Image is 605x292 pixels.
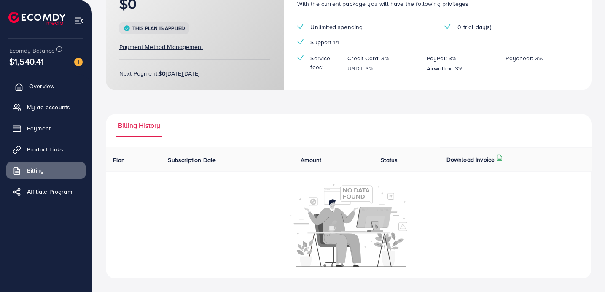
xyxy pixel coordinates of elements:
[569,254,599,286] iframe: Chat
[506,53,543,63] p: Payoneer: 3%
[347,63,373,73] p: USDT: 3%
[27,187,72,196] span: Affiliate Program
[6,99,86,116] a: My ad accounts
[297,24,304,29] img: tick
[297,55,304,60] img: tick
[113,156,125,164] span: Plan
[119,68,270,78] p: Next Payment: [DATE][DATE]
[310,54,341,71] span: Service fees:
[444,24,451,29] img: tick
[159,69,166,78] strong: $0
[310,23,363,31] span: Unlimited spending
[457,23,491,31] span: 0 trial day(s)
[297,39,304,44] img: tick
[27,124,51,132] span: Payment
[6,120,86,137] a: Payment
[132,24,185,32] span: This plan is applied
[74,58,83,66] img: image
[347,53,389,63] p: Credit Card: 3%
[168,156,216,164] span: Subscription Date
[9,46,55,55] span: Ecomdy Balance
[6,162,86,179] a: Billing
[290,183,407,267] img: No account
[6,78,86,95] a: Overview
[6,141,86,158] a: Product Links
[310,38,339,46] span: Support 1/1
[446,154,495,165] p: Download Invoice
[27,166,44,175] span: Billing
[124,25,130,32] img: tick
[27,103,70,111] span: My ad accounts
[118,121,160,130] span: Billing History
[381,156,398,164] span: Status
[427,63,462,73] p: Airwallex: 3%
[8,12,65,25] img: logo
[301,156,321,164] span: Amount
[427,53,457,63] p: PayPal: 3%
[119,43,203,51] span: Payment Method Management
[29,82,54,90] span: Overview
[6,183,86,200] a: Affiliate Program
[74,16,84,26] img: menu
[9,55,44,68] span: $1,540.41
[27,145,63,154] span: Product Links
